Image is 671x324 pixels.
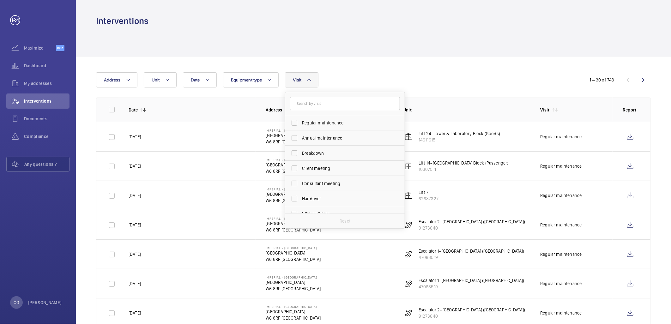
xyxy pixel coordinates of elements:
span: Documents [24,116,70,122]
span: Visit [293,77,301,82]
p: [DATE] [129,310,141,316]
button: Date [183,72,217,87]
p: Lift 7 [419,189,438,195]
p: 62687327 [419,195,438,202]
h1: Interventions [96,15,148,27]
p: [DATE] [129,222,141,228]
span: Annual maintenance [302,135,389,141]
p: Imperial - [GEOGRAPHIC_DATA] [266,246,321,250]
p: 47068519 [419,254,524,261]
div: Regular maintenance [540,222,582,228]
span: Consultant meeting [302,180,389,187]
span: IoT Installation [302,211,389,217]
p: Escalator 2- [GEOGRAPHIC_DATA] ([GEOGRAPHIC_DATA]) [419,219,525,225]
p: Imperial - [GEOGRAPHIC_DATA] [266,187,321,191]
p: [GEOGRAPHIC_DATA] [266,250,321,256]
span: Date [191,77,200,82]
p: [DATE] [129,280,141,287]
div: 1 – 30 of 743 [590,77,614,83]
input: Search by visit [290,97,400,110]
span: My addresses [24,80,70,87]
p: Imperial - [GEOGRAPHIC_DATA] [266,129,321,132]
p: 47068519 [419,284,524,290]
p: [GEOGRAPHIC_DATA] [266,279,321,285]
span: Compliance [24,133,70,140]
p: Imperial - [GEOGRAPHIC_DATA] [266,158,321,162]
span: Address [104,77,121,82]
p: W6 8RF [GEOGRAPHIC_DATA] [266,168,321,174]
span: Breakdown [302,150,389,156]
p: Imperial - [GEOGRAPHIC_DATA] [266,275,321,279]
p: Report [623,107,638,113]
span: Handover [302,195,389,202]
p: OG [14,299,19,306]
p: Address [266,107,393,113]
p: W6 8RF [GEOGRAPHIC_DATA] [266,285,321,292]
button: Unit [144,72,177,87]
img: elevator.svg [405,192,412,199]
img: escalator.svg [405,280,412,287]
p: [GEOGRAPHIC_DATA] [266,162,321,168]
span: Regular maintenance [302,120,389,126]
p: W6 8RF [GEOGRAPHIC_DATA] [266,197,321,204]
button: Visit [285,72,318,87]
img: escalator.svg [405,309,412,317]
div: Regular maintenance [540,163,582,169]
p: [GEOGRAPHIC_DATA] [266,191,321,197]
p: [DATE] [129,251,141,257]
span: Beta [56,45,64,51]
p: W6 8RF [GEOGRAPHIC_DATA] [266,227,321,233]
div: Regular maintenance [540,192,582,199]
div: Regular maintenance [540,280,582,287]
p: W6 8RF [GEOGRAPHIC_DATA] [266,256,321,262]
span: Dashboard [24,63,70,69]
p: W6 8RF [GEOGRAPHIC_DATA] [266,139,321,145]
img: escalator.svg [405,250,412,258]
div: Regular maintenance [540,134,582,140]
p: Reset [340,218,350,224]
p: [GEOGRAPHIC_DATA] [266,220,321,227]
p: 91273640 [419,313,525,319]
p: [DATE] [129,192,141,199]
p: [GEOGRAPHIC_DATA] [266,132,321,139]
p: Escalator 2- [GEOGRAPHIC_DATA] ([GEOGRAPHIC_DATA]) [419,307,525,313]
span: Interventions [24,98,70,104]
p: 10307511 [419,166,509,172]
p: Unit [403,107,530,113]
span: Maximize [24,45,56,51]
button: Equipment type [223,72,279,87]
p: Visit [540,107,550,113]
img: elevator.svg [405,133,412,141]
div: Regular maintenance [540,251,582,257]
img: escalator.svg [405,221,412,229]
span: Any questions ? [24,161,69,167]
p: 91273640 [419,225,525,231]
p: 14611615 [419,137,500,143]
p: Imperial - [GEOGRAPHIC_DATA] [266,305,321,309]
p: Escalator 1- [GEOGRAPHIC_DATA] ([GEOGRAPHIC_DATA]) [419,277,524,284]
p: [DATE] [129,134,141,140]
button: Address [96,72,137,87]
div: Regular maintenance [540,310,582,316]
p: [PERSON_NAME] [28,299,62,306]
p: [GEOGRAPHIC_DATA] [266,309,321,315]
span: Client meeting [302,165,389,171]
p: Imperial - [GEOGRAPHIC_DATA] [266,217,321,220]
p: Date [129,107,138,113]
p: Lift 14- [GEOGRAPHIC_DATA] Block (Passenger) [419,160,509,166]
span: Equipment type [231,77,262,82]
p: W6 8RF [GEOGRAPHIC_DATA] [266,315,321,321]
p: [DATE] [129,163,141,169]
img: elevator.svg [405,162,412,170]
p: Escalator 1- [GEOGRAPHIC_DATA] ([GEOGRAPHIC_DATA]) [419,248,524,254]
span: Unit [152,77,160,82]
p: Lift 24- Tower & Laboratory Block (Goods) [419,130,500,137]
